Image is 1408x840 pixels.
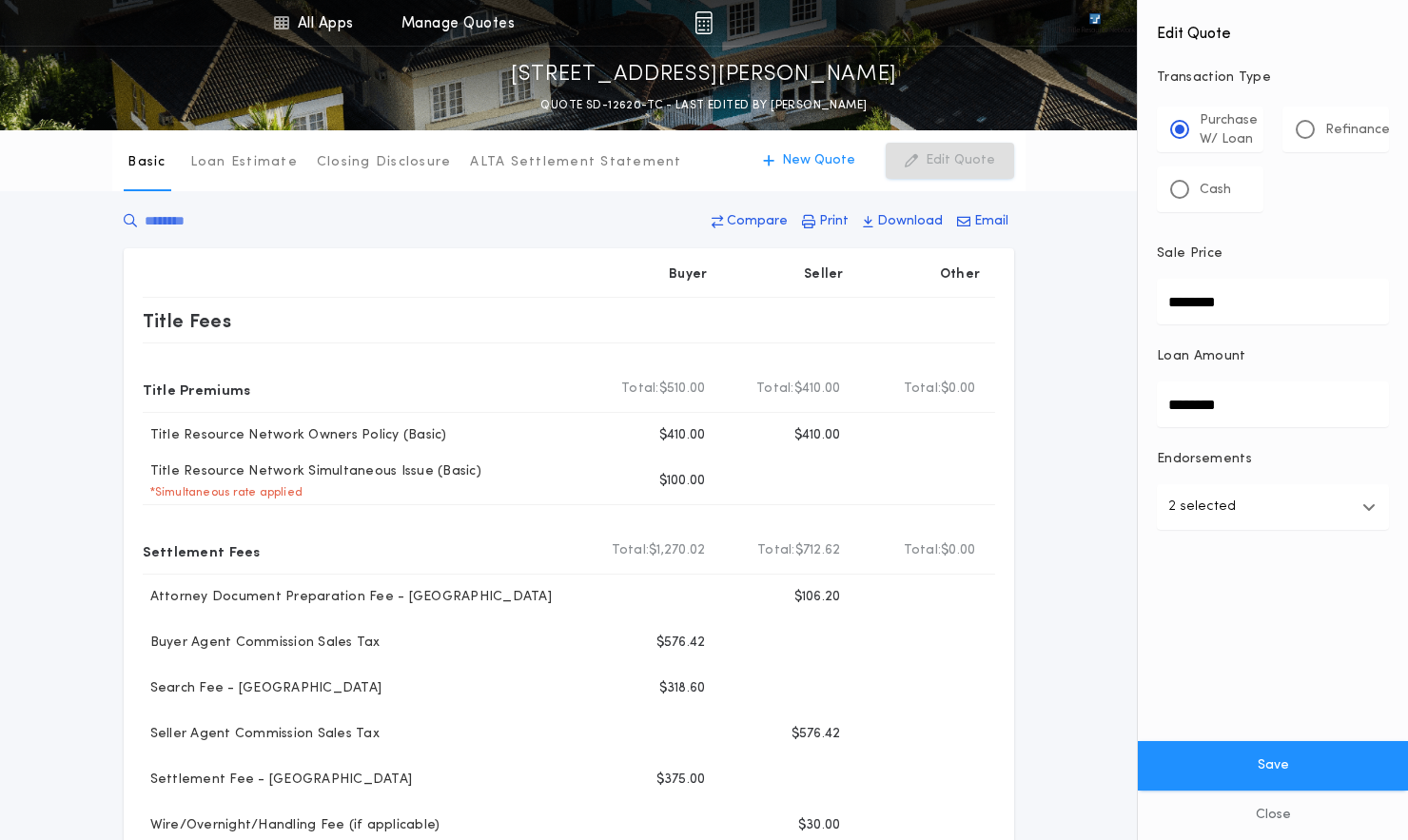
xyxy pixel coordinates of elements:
[794,380,841,399] span: $410.00
[804,265,844,284] p: Seller
[974,212,1008,231] p: Email
[794,426,841,445] p: $410.00
[694,11,713,34] img: img
[127,153,166,172] p: Basic
[143,634,381,653] p: Buyer Agent Commission Sales Tax
[794,588,841,607] p: $106.20
[143,374,251,404] p: Title Premiums
[659,380,706,399] span: $510.00
[143,588,552,607] p: Attorney Document Preparation Fee - [GEOGRAPHIC_DATA]
[1157,484,1389,530] button: 2 selected
[795,541,841,560] span: $712.62
[857,205,948,239] button: Download
[904,380,942,399] b: Total:
[1157,450,1389,469] p: Endorsements
[1168,496,1236,518] p: 2 selected
[1055,13,1135,32] img: vs-icon
[1157,279,1389,324] input: Sale Price
[659,472,706,491] p: $100.00
[612,541,650,560] b: Total:
[143,771,413,790] p: Settlement Fee - [GEOGRAPHIC_DATA]
[540,96,867,115] p: QUOTE SD-12620-TC - LAST EDITED BY [PERSON_NAME]
[511,60,897,90] p: [STREET_ADDRESS][PERSON_NAME]
[649,541,705,560] span: $1,270.02
[877,212,943,231] p: Download
[143,536,261,566] p: Settlement Fees
[659,679,706,698] p: $318.60
[1325,121,1390,140] p: Refinance
[1157,244,1222,264] p: Sale Price
[1200,181,1231,200] p: Cash
[941,541,975,560] span: $0.00
[756,380,794,399] b: Total:
[798,816,841,835] p: $30.00
[656,771,706,790] p: $375.00
[470,153,681,172] p: ALTA Settlement Statement
[1157,11,1389,46] h4: Edit Quote
[1157,381,1389,427] input: Loan Amount
[1157,347,1246,366] p: Loan Amount
[904,541,942,560] b: Total:
[939,265,979,284] p: Other
[143,426,447,445] p: Title Resource Network Owners Policy (Basic)
[143,305,232,336] p: Title Fees
[659,426,706,445] p: $410.00
[757,541,795,560] b: Total:
[926,151,995,170] p: Edit Quote
[1157,68,1389,88] p: Transaction Type
[951,205,1014,239] button: Email
[727,212,788,231] p: Compare
[941,380,975,399] span: $0.00
[744,143,874,179] button: New Quote
[886,143,1014,179] button: Edit Quote
[782,151,855,170] p: New Quote
[143,725,380,744] p: Seller Agent Commission Sales Tax
[1138,791,1408,840] button: Close
[143,462,481,481] p: Title Resource Network Simultaneous Issue (Basic)
[656,634,706,653] p: $576.42
[190,153,298,172] p: Loan Estimate
[792,725,841,744] p: $576.42
[143,816,440,835] p: Wire/Overnight/Handling Fee (if applicable)
[1200,111,1258,149] p: Purchase W/ Loan
[621,380,659,399] b: Total:
[1138,741,1408,791] button: Save
[669,265,707,284] p: Buyer
[317,153,452,172] p: Closing Disclosure
[143,679,382,698] p: Search Fee - [GEOGRAPHIC_DATA]
[143,485,303,500] p: * Simultaneous rate applied
[819,212,849,231] p: Print
[796,205,854,239] button: Print
[706,205,793,239] button: Compare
